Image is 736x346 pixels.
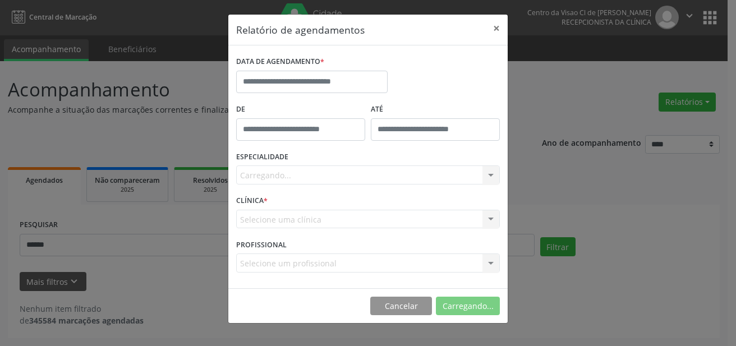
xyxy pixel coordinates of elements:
[436,297,500,316] button: Carregando...
[370,297,432,316] button: Cancelar
[236,192,268,210] label: CLÍNICA
[371,101,500,118] label: ATÉ
[236,149,288,166] label: ESPECIALIDADE
[236,53,324,71] label: DATA DE AGENDAMENTO
[236,101,365,118] label: De
[236,236,287,253] label: PROFISSIONAL
[236,22,365,37] h5: Relatório de agendamentos
[485,15,508,42] button: Close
